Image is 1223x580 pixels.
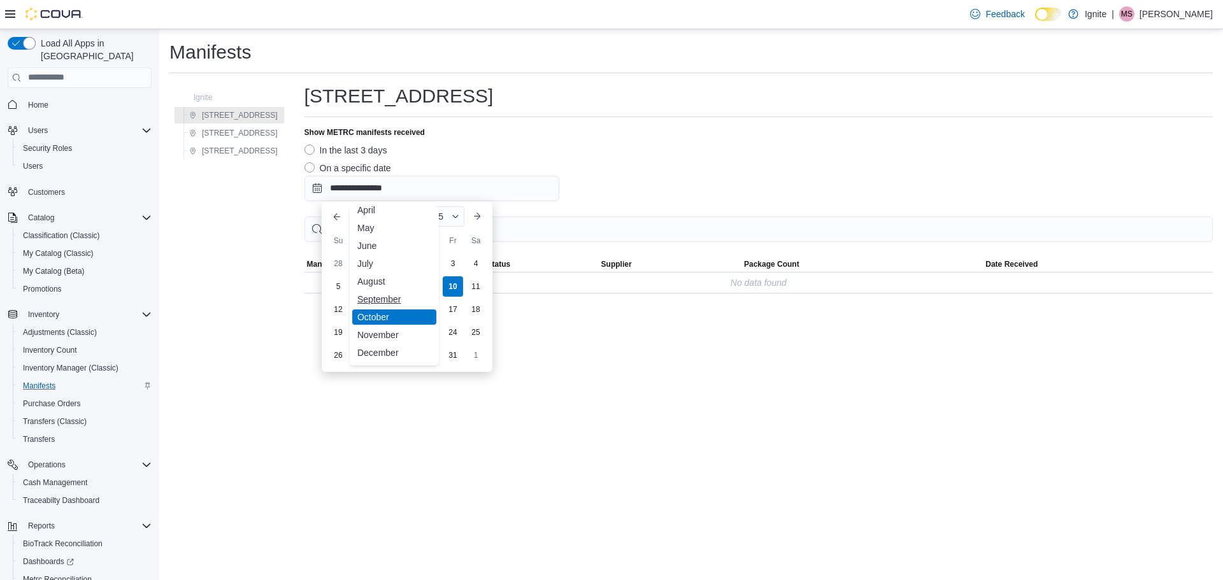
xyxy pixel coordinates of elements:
a: Purchase Orders [18,396,86,411]
div: October [352,309,436,325]
span: Users [28,125,48,136]
span: Reports [28,521,55,531]
span: Manifests [23,381,55,391]
span: Dashboards [18,554,152,569]
div: December [352,345,436,360]
span: Load All Apps in [GEOGRAPHIC_DATA] [36,37,152,62]
button: Security Roles [13,139,157,157]
h1: [STREET_ADDRESS] [304,83,494,109]
span: Transfers (Classic) [18,414,152,429]
span: Promotions [18,281,152,297]
button: Traceabilty Dashboard [13,492,157,509]
a: Traceabilty Dashboard [18,493,104,508]
span: Cash Management [23,477,87,488]
div: day-31 [443,345,463,365]
div: October, 2025 [327,252,487,367]
div: June [352,238,436,253]
a: BioTrack Reconciliation [18,536,108,551]
a: Dashboards [13,553,157,570]
span: [STREET_ADDRESS] [202,110,278,120]
span: Operations [23,457,152,472]
div: day-28 [328,253,348,274]
span: Catalog [23,210,152,225]
span: Date Received [985,259,1038,269]
div: August [352,274,436,289]
span: Users [23,161,43,171]
button: Users [3,122,157,139]
div: day-19 [328,322,348,343]
button: Previous Month [327,206,347,227]
a: My Catalog (Classic) [18,246,99,261]
span: Inventory Manager (Classic) [18,360,152,376]
button: Next month [467,206,487,227]
span: Transfers (Classic) [23,416,87,427]
button: Manifests [13,377,157,395]
span: Traceabilty Dashboard [23,495,99,506]
a: Inventory Manager (Classic) [18,360,124,376]
span: Purchase Orders [18,396,152,411]
a: Feedback [965,1,1029,27]
input: Press the down key to enter a popover containing a calendar. Press the escape key to close the po... [304,176,559,201]
div: No data found [731,275,787,290]
label: In the last 3 days [304,143,387,158]
div: November [352,327,436,343]
button: Inventory Count [13,341,157,359]
button: Users [23,123,53,138]
button: Promotions [13,280,157,298]
a: Promotions [18,281,67,297]
span: Supplier [601,259,632,269]
a: Classification (Classic) [18,228,105,243]
span: Inventory [23,307,152,322]
span: Reports [23,518,152,534]
div: day-25 [466,322,486,343]
span: Adjustments (Classic) [18,325,152,340]
span: Classification (Classic) [18,228,152,243]
label: On a specific date [304,160,391,176]
span: Users [18,159,152,174]
div: day-3 [443,253,463,274]
button: Reports [3,517,157,535]
button: Classification (Classic) [13,227,157,244]
button: Cash Management [13,474,157,492]
h1: Manifests [169,39,251,65]
button: Home [3,95,157,114]
span: Status [487,259,511,269]
button: Customers [3,183,157,201]
button: Inventory [23,307,64,322]
span: Manifest Id [307,259,347,269]
div: Button. Open the year selector. 2025 is currently selected. [418,206,464,227]
a: Adjustments (Classic) [18,325,102,340]
div: Sa [466,230,486,251]
span: Customers [28,187,65,197]
button: Purchase Orders [13,395,157,413]
input: This is a search bar. As you type, the results lower in the page will automatically filter. [304,216,1213,242]
button: Inventory [3,306,157,323]
div: Fr [443,230,463,251]
span: Security Roles [23,143,72,153]
span: Users [23,123,152,138]
span: Feedback [985,8,1024,20]
div: day-24 [443,322,463,343]
span: Inventory Manager (Classic) [23,363,118,373]
a: Customers [23,185,70,200]
button: BioTrack Reconciliation [13,535,157,553]
div: September [352,292,436,307]
span: My Catalog (Beta) [23,266,85,276]
span: Home [23,97,152,113]
span: BioTrack Reconciliation [18,536,152,551]
a: Dashboards [18,554,79,569]
span: Transfers [23,434,55,444]
button: [STREET_ADDRESS] [184,125,283,141]
span: Classification (Classic) [23,230,100,241]
button: Catalog [23,210,59,225]
button: [STREET_ADDRESS] [184,143,283,159]
a: Cash Management [18,475,92,490]
div: day-17 [443,299,463,320]
div: Su [328,230,348,251]
img: Cova [25,8,83,20]
span: Cash Management [18,475,152,490]
span: Catalog [28,213,54,223]
button: Operations [3,456,157,474]
button: Adjustments (Classic) [13,323,157,341]
span: Purchase Orders [23,399,81,409]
